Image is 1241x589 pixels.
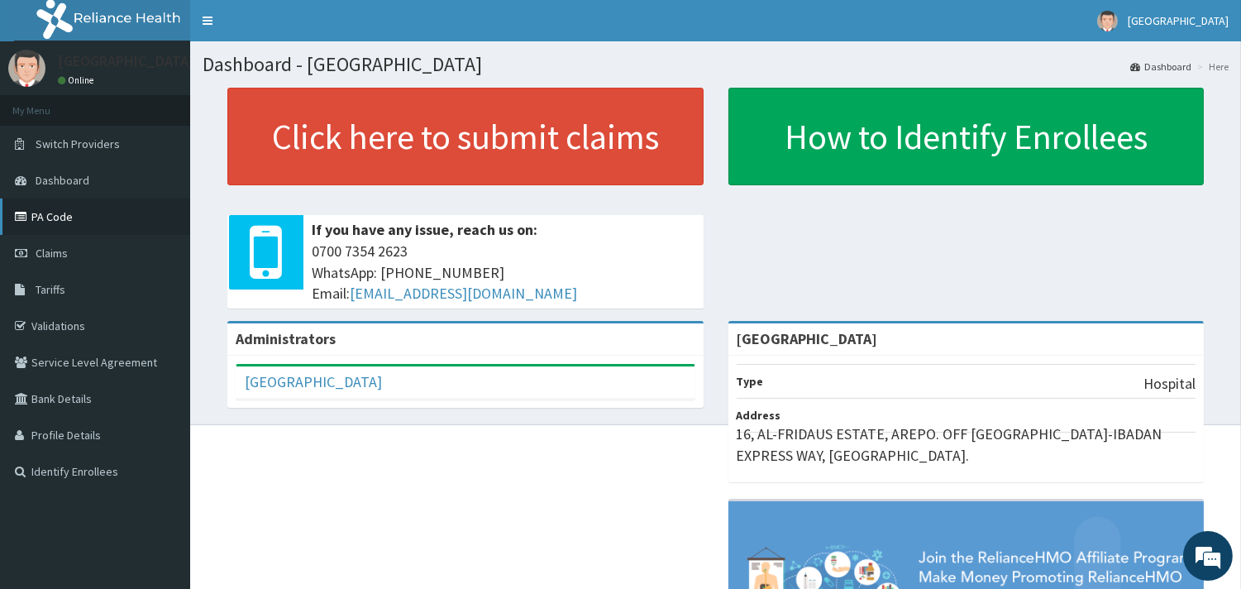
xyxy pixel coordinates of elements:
li: Here [1193,60,1229,74]
a: [GEOGRAPHIC_DATA] [245,372,382,391]
img: User Image [8,50,45,87]
b: If you have any issue, reach us on: [312,220,537,239]
b: Type [737,374,764,389]
p: Hospital [1143,373,1196,395]
p: [GEOGRAPHIC_DATA] [58,54,194,69]
a: Dashboard [1130,60,1191,74]
h1: Dashboard - [GEOGRAPHIC_DATA] [203,54,1229,75]
span: [GEOGRAPHIC_DATA] [1128,13,1229,28]
span: Switch Providers [36,136,120,151]
a: How to Identify Enrollees [728,88,1205,185]
b: Administrators [236,329,336,348]
span: Tariffs [36,282,65,297]
span: 0700 7354 2623 WhatsApp: [PHONE_NUMBER] Email: [312,241,695,304]
span: Claims [36,246,68,261]
span: Dashboard [36,173,89,188]
a: [EMAIL_ADDRESS][DOMAIN_NAME] [350,284,577,303]
img: User Image [1097,11,1118,31]
a: Online [58,74,98,86]
a: Click here to submit claims [227,88,704,185]
strong: [GEOGRAPHIC_DATA] [737,329,878,348]
p: 16, AL-FRIDAUS ESTATE, AREPO. OFF [GEOGRAPHIC_DATA]-IBADAN EXPRESS WAY, [GEOGRAPHIC_DATA]. [737,424,1196,466]
b: Address [737,408,781,423]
